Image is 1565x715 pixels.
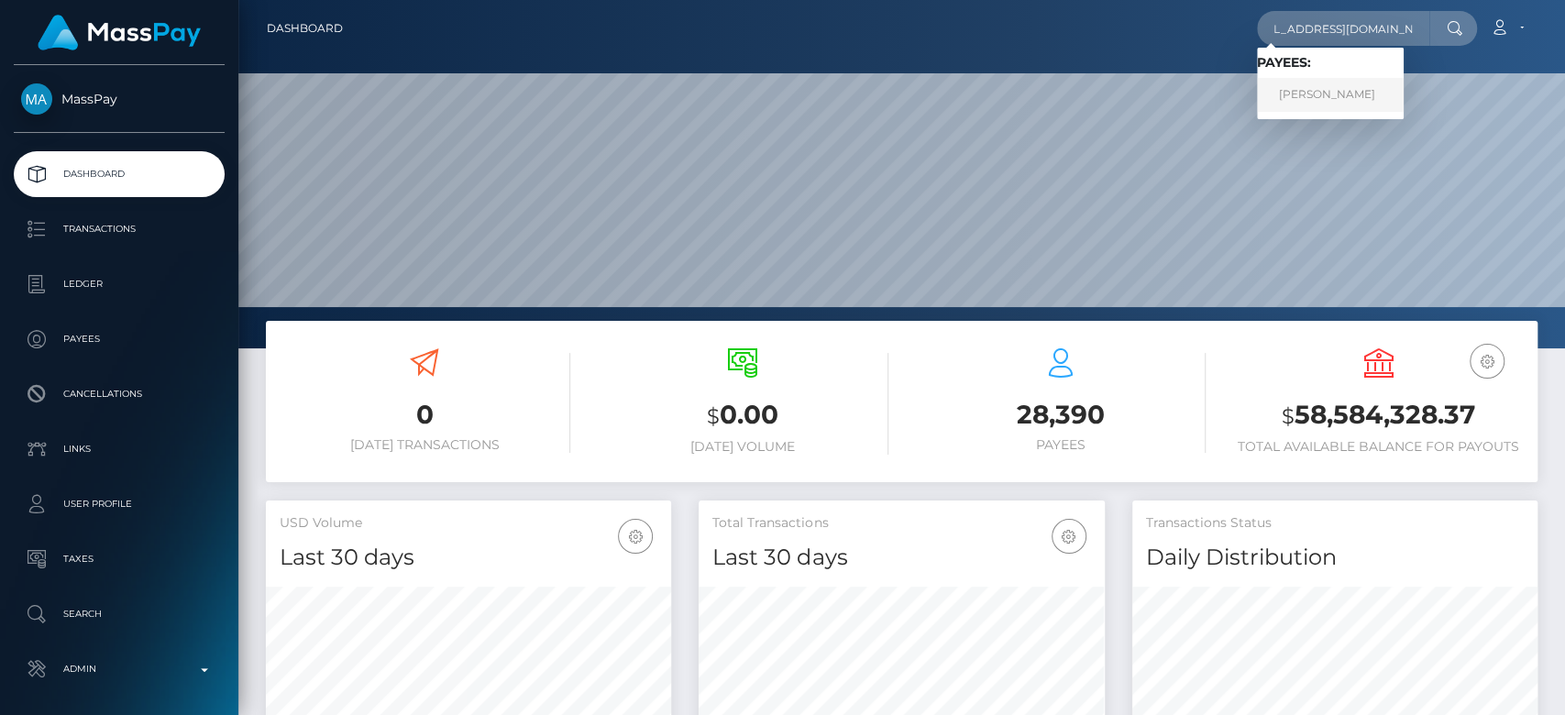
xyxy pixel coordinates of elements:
[21,490,217,518] p: User Profile
[14,646,225,692] a: Admin
[1146,514,1524,533] h5: Transactions Status
[21,380,217,408] p: Cancellations
[14,316,225,362] a: Payees
[1257,78,1404,112] a: [PERSON_NAME]
[280,514,657,533] h5: USD Volume
[21,215,217,243] p: Transactions
[21,435,217,463] p: Links
[1146,542,1524,574] h4: Daily Distribution
[267,9,343,48] a: Dashboard
[14,481,225,527] a: User Profile
[712,542,1090,574] h4: Last 30 days
[598,397,888,434] h3: 0.00
[38,15,201,50] img: MassPay Logo
[14,206,225,252] a: Transactions
[1233,397,1524,434] h3: 58,584,328.37
[14,591,225,637] a: Search
[1257,55,1404,71] h6: Payees:
[21,545,217,573] p: Taxes
[14,426,225,472] a: Links
[712,514,1090,533] h5: Total Transactions
[14,536,225,582] a: Taxes
[1233,439,1524,455] h6: Total Available Balance for Payouts
[14,91,225,107] span: MassPay
[21,160,217,188] p: Dashboard
[21,600,217,628] p: Search
[21,270,217,298] p: Ledger
[21,655,217,683] p: Admin
[280,542,657,574] h4: Last 30 days
[916,397,1207,433] h3: 28,390
[14,371,225,417] a: Cancellations
[21,325,217,353] p: Payees
[1257,11,1429,46] input: Search...
[707,403,720,429] small: $
[280,397,570,433] h3: 0
[598,439,888,455] h6: [DATE] Volume
[916,437,1207,453] h6: Payees
[14,151,225,197] a: Dashboard
[21,83,52,115] img: MassPay
[14,261,225,307] a: Ledger
[1282,403,1295,429] small: $
[280,437,570,453] h6: [DATE] Transactions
